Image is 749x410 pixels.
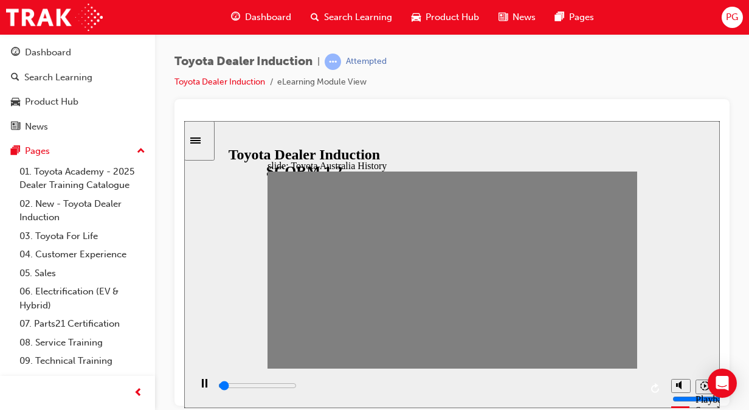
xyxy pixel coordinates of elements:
div: Search Learning [24,71,92,85]
div: Pages [25,144,50,158]
a: 06. Electrification (EV & Hybrid) [15,282,150,314]
span: car-icon [412,10,421,25]
span: Pages [569,10,594,24]
a: Dashboard [5,41,150,64]
a: 10. TUNE Rev-Up Training [15,370,150,389]
span: guage-icon [11,47,20,58]
a: search-iconSearch Learning [301,5,402,30]
button: Pages [5,140,150,162]
span: search-icon [311,10,319,25]
span: learningRecordVerb_ATTEMPT-icon [325,54,341,70]
span: PG [726,10,738,24]
span: Dashboard [245,10,291,24]
input: volume [488,273,567,283]
button: Replay (Ctrl+Alt+R) [463,259,481,277]
a: 01. Toyota Academy - 2025 Dealer Training Catalogue [15,162,150,195]
a: 04. Customer Experience [15,245,150,264]
div: Product Hub [25,95,78,109]
a: guage-iconDashboard [221,5,301,30]
a: News [5,116,150,138]
a: car-iconProduct Hub [402,5,489,30]
span: news-icon [11,122,20,133]
a: 05. Sales [15,264,150,283]
div: playback controls [6,248,481,287]
span: up-icon [137,144,145,159]
a: 03. Toyota For Life [15,227,150,246]
a: Toyota Dealer Induction [174,77,265,87]
button: PG [722,7,743,28]
span: News [513,10,536,24]
input: slide progress [34,260,112,269]
span: guage-icon [231,10,240,25]
a: 09. Technical Training [15,352,150,370]
span: Toyota Dealer Induction [174,55,312,69]
button: Pause (Ctrl+Alt+P) [6,257,27,278]
span: | [317,55,320,69]
div: Playback Speed [511,273,530,295]
a: 08. Service Training [15,333,150,352]
a: pages-iconPages [545,5,604,30]
span: news-icon [499,10,508,25]
a: 07. Parts21 Certification [15,314,150,333]
span: pages-icon [555,10,564,25]
span: Search Learning [324,10,392,24]
div: Open Intercom Messenger [708,369,737,398]
span: car-icon [11,97,20,108]
a: news-iconNews [489,5,545,30]
img: Trak [6,4,103,31]
li: eLearning Module View [277,75,367,89]
div: News [25,120,48,134]
button: Mute (Ctrl+Alt+M) [487,258,506,272]
button: DashboardSearch LearningProduct HubNews [5,39,150,140]
div: Dashboard [25,46,71,60]
span: pages-icon [11,146,20,157]
div: Attempted [346,56,387,68]
a: Search Learning [5,66,150,89]
span: prev-icon [134,386,143,401]
div: misc controls [481,248,530,287]
a: Product Hub [5,91,150,113]
a: 02. New - Toyota Dealer Induction [15,195,150,227]
span: Product Hub [426,10,479,24]
span: search-icon [11,72,19,83]
button: Playback speed [511,259,530,273]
